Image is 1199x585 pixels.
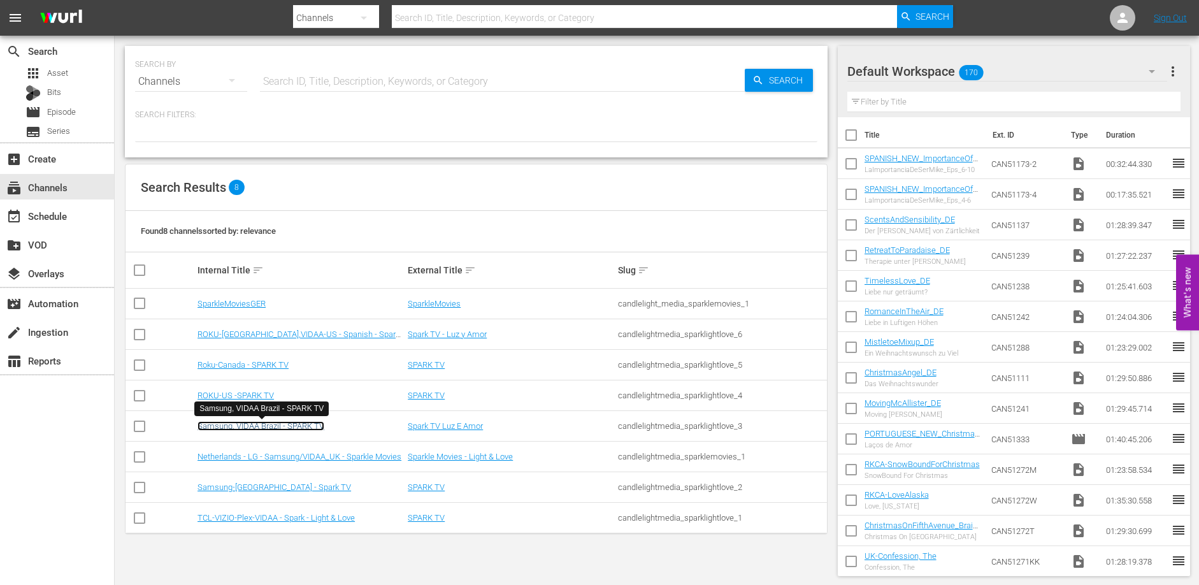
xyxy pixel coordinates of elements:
span: Video [1071,217,1086,233]
p: Search Filters: [135,110,817,120]
span: Video [1071,370,1086,386]
a: RomanceInTheAir_DE [865,307,944,316]
span: reorder [1171,278,1186,293]
a: PORTUGUESE_NEW_ChristmasWreathsAndRibbons [865,429,980,448]
span: Video [1071,462,1086,477]
div: Laços de Amor [865,441,982,449]
a: RKCA-SnowBoundForChristmas [865,459,980,469]
span: sort [464,264,476,276]
td: 01:29:50.886 [1101,363,1171,393]
a: TimelessLove_DE [865,276,930,285]
span: Video [1071,493,1086,508]
span: Asset [47,67,68,80]
span: Search Results [141,180,226,195]
span: menu [8,10,23,25]
span: Asset [25,66,41,81]
td: 01:23:29.002 [1101,332,1171,363]
span: Series [25,124,41,140]
td: CAN51272W [986,485,1066,516]
span: Video [1071,248,1086,263]
span: Episode [47,106,76,119]
div: candlelightmedia_sparklightlove_4 [618,391,824,400]
span: Video [1071,309,1086,324]
td: CAN51272M [986,454,1066,485]
th: Duration [1098,117,1175,153]
a: SPARK TV [408,482,445,492]
div: LaImportanciaDeSerMike_Eps_4-6 [865,196,982,205]
div: candlelightmedia_sparklightlove_5 [618,360,824,370]
div: candlelightmedia_sparklightlove_3 [618,421,824,431]
a: ScentsAndSensibility_DE [865,215,955,224]
span: reorder [1171,461,1186,477]
a: SparkleMoviesGER [197,299,266,308]
span: Video [1071,340,1086,355]
button: Search [897,5,953,28]
span: VOD [6,238,22,253]
div: candlelightmedia_sparklemovies_1 [618,452,824,461]
div: candlelightmedia_sparklightlove_2 [618,482,824,492]
th: Type [1063,117,1098,153]
td: 01:27:22.237 [1101,240,1171,271]
span: sort [252,264,264,276]
span: Video [1071,187,1086,202]
span: reorder [1171,339,1186,354]
span: Episode [1071,431,1086,447]
span: Reports [6,354,22,369]
div: Love, [US_STATE] [865,502,929,510]
td: 00:32:44.330 [1101,148,1171,179]
span: reorder [1171,523,1186,538]
div: Default Workspace [847,54,1168,89]
td: 01:28:19.378 [1101,546,1171,577]
a: MovingMcAllister_DE [865,398,941,408]
div: Internal Title [197,263,404,278]
div: Samsung, VIDAA Brazil - SPARK TV [199,403,324,414]
button: more_vert [1165,56,1181,87]
th: Ext. ID [985,117,1064,153]
a: Samsung, VIDAA Brazil - SPARK TV [197,421,324,431]
span: reorder [1171,553,1186,568]
td: CAN51111 [986,363,1066,393]
div: Der [PERSON_NAME] von Zärtlichkeit [865,227,980,235]
div: Ein Weihnachtswunsch zu Viel [865,349,958,357]
td: 01:35:30.558 [1101,485,1171,516]
span: Schedule [6,209,22,224]
a: TCL-VIZIO-Plex-VIDAA - Spark - Light & Love [197,513,355,523]
div: Confession, The [865,563,937,572]
td: CAN51271KK [986,546,1066,577]
span: Search [764,69,813,92]
span: Video [1071,278,1086,294]
div: Das Weihnachtswunder [865,380,938,388]
div: Slug [618,263,824,278]
a: ROKU-US -SPARK TV [197,391,274,400]
td: 01:29:30.699 [1101,516,1171,546]
a: RKCA-LoveAlaska [865,490,929,500]
span: reorder [1171,217,1186,232]
span: reorder [1171,308,1186,324]
span: more_vert [1165,64,1181,79]
td: CAN51241 [986,393,1066,424]
td: CAN51272T [986,516,1066,546]
span: reorder [1171,400,1186,415]
button: Open Feedback Widget [1176,255,1199,331]
td: 00:17:35.521 [1101,179,1171,210]
span: Series [47,125,70,138]
td: CAN51333 [986,424,1066,454]
a: Netherlands - LG - Samsung/VIDAA_UK - Sparkle Movies [197,452,401,461]
td: 01:24:04.306 [1101,301,1171,332]
a: Spark TV - Luz y Amor [408,329,487,339]
span: Overlays [6,266,22,282]
a: Samsung-[GEOGRAPHIC_DATA] - Spark TV [197,482,351,492]
span: Found 8 channels sorted by: relevance [141,226,276,236]
span: Create [6,152,22,167]
span: Search [915,5,949,28]
a: SPANISH_NEW_ImportanceOfBeingMike_Eps_4-6 [865,184,978,203]
td: CAN51239 [986,240,1066,271]
div: External Title [408,263,614,278]
span: 170 [959,59,983,86]
span: Video [1071,156,1086,171]
span: Episode [25,105,41,120]
a: Roku-Canada - SPARK TV [197,360,289,370]
span: Ingestion [6,325,22,340]
span: reorder [1171,431,1186,446]
td: CAN51137 [986,210,1066,240]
